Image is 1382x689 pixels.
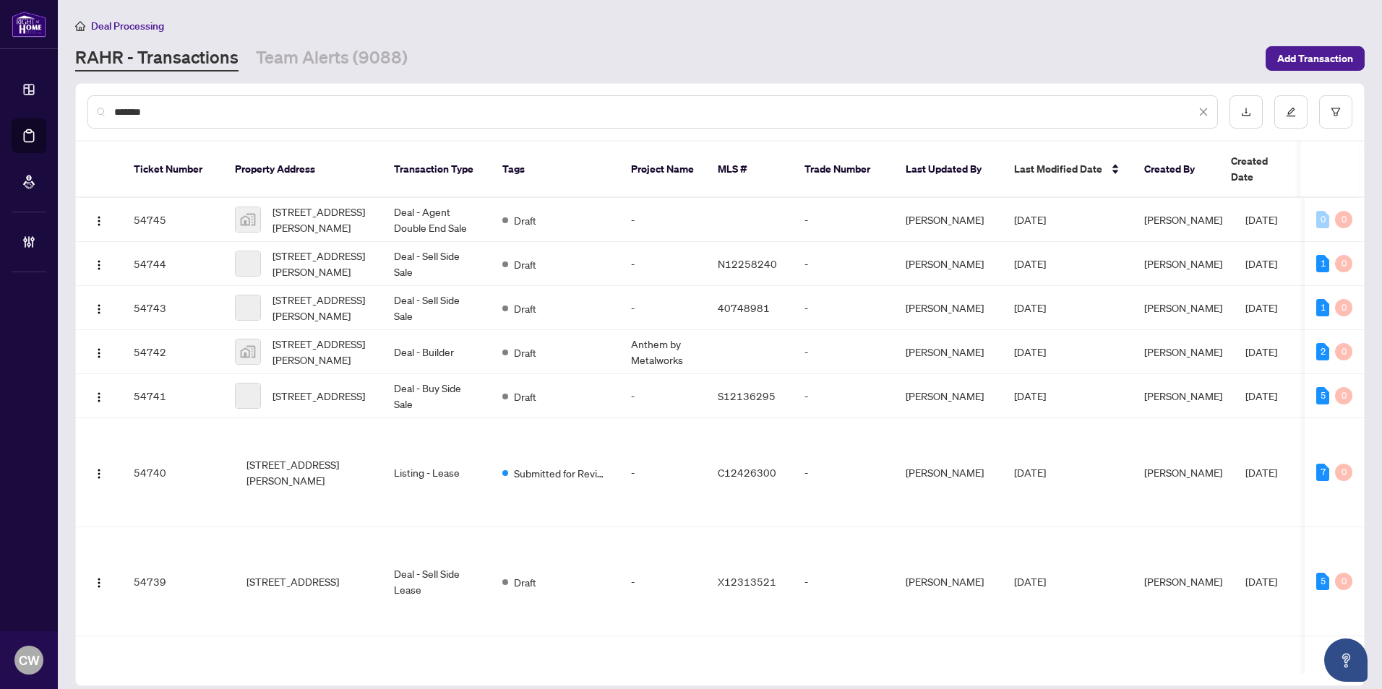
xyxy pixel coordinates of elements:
[382,330,491,374] td: Deal - Builder
[1014,389,1046,402] span: [DATE]
[619,242,706,286] td: -
[1245,575,1277,588] span: [DATE]
[93,303,105,315] img: Logo
[93,259,105,271] img: Logo
[122,527,223,636] td: 54739
[236,207,260,232] img: thumbnail-img
[793,418,894,527] td: -
[894,330,1003,374] td: [PERSON_NAME]
[122,142,223,198] th: Ticket Number
[382,286,491,330] td: Deal - Sell Side Sale
[122,242,223,286] td: 54744
[1144,257,1222,270] span: [PERSON_NAME]
[272,292,371,324] span: [STREET_ADDRESS][PERSON_NAME]
[272,336,371,368] span: [STREET_ADDRESS][PERSON_NAME]
[793,374,894,418] td: -
[12,11,46,38] img: logo
[1245,345,1277,358] span: [DATE]
[1003,142,1133,198] th: Last Modified Date
[1316,211,1329,228] div: 0
[87,384,111,407] button: Logo
[87,252,111,275] button: Logo
[1144,345,1222,358] span: [PERSON_NAME]
[87,296,111,319] button: Logo
[256,45,408,71] a: Team Alerts (9088)
[1335,343,1352,360] div: 0
[619,418,706,527] td: -
[793,286,894,330] td: -
[1316,573,1329,590] div: 5
[1316,299,1329,316] div: 1
[93,215,105,227] img: Logo
[382,418,491,527] td: Listing - Lease
[1335,573,1352,590] div: 0
[91,19,164,32] span: Deal Processing
[382,527,491,636] td: Deal - Sell Side Lease
[1331,107,1341,117] span: filter
[382,142,491,198] th: Transaction Type
[1286,107,1296,117] span: edit
[718,389,776,402] span: S12136295
[1324,638,1368,682] button: Open asap
[122,418,223,527] td: 54740
[1219,142,1321,198] th: Created Date
[1335,299,1352,316] div: 0
[382,374,491,418] td: Deal - Buy Side Sale
[1274,95,1308,129] button: edit
[236,339,260,364] img: thumbnail-img
[1229,95,1263,129] button: download
[1266,46,1365,71] button: Add Transaction
[514,256,536,272] span: Draft
[1316,464,1329,481] div: 7
[619,142,706,198] th: Project Name
[122,330,223,374] td: 54742
[1335,211,1352,228] div: 0
[87,208,111,231] button: Logo
[1014,257,1046,270] span: [DATE]
[87,461,111,484] button: Logo
[1316,387,1329,404] div: 5
[793,142,894,198] th: Trade Number
[1335,387,1352,404] div: 0
[382,198,491,242] td: Deal - Agent Double End Sale
[75,21,85,31] span: home
[894,374,1003,418] td: [PERSON_NAME]
[1198,107,1209,117] span: close
[718,466,776,479] span: C12426300
[619,286,706,330] td: -
[619,198,706,242] td: -
[793,198,894,242] td: -
[1014,301,1046,314] span: [DATE]
[514,389,536,404] span: Draft
[894,286,1003,330] td: [PERSON_NAME]
[793,527,894,636] td: -
[1335,464,1352,481] div: 0
[1014,213,1046,226] span: [DATE]
[1014,345,1046,358] span: [DATE]
[93,391,105,403] img: Logo
[1316,255,1329,272] div: 1
[706,142,793,198] th: MLS #
[93,347,105,359] img: Logo
[93,577,105,589] img: Logo
[1144,213,1222,226] span: [PERSON_NAME]
[894,142,1003,198] th: Last Updated By
[1133,142,1219,198] th: Created By
[793,330,894,374] td: -
[122,374,223,418] td: 54741
[87,570,111,593] button: Logo
[718,575,776,588] span: X12313521
[1014,466,1046,479] span: [DATE]
[718,301,770,314] span: 40748981
[246,456,371,488] span: [STREET_ADDRESS][PERSON_NAME]
[1144,301,1222,314] span: [PERSON_NAME]
[1277,47,1353,70] span: Add Transaction
[1245,257,1277,270] span: [DATE]
[87,340,111,363] button: Logo
[1014,575,1046,588] span: [DATE]
[1335,255,1352,272] div: 0
[894,198,1003,242] td: [PERSON_NAME]
[894,242,1003,286] td: [PERSON_NAME]
[514,300,536,316] span: Draft
[1241,107,1251,117] span: download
